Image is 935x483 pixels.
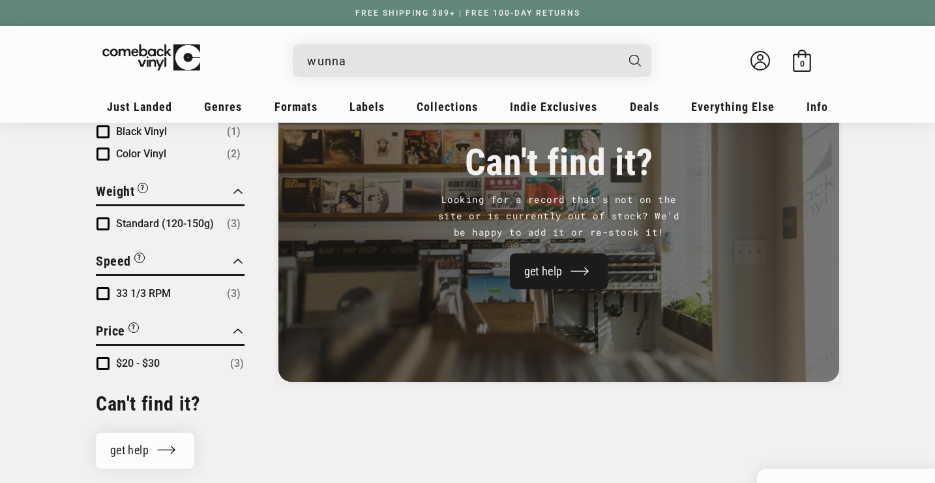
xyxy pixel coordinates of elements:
a: FREE SHIPPING $89+ | FREE 100-DAY RETURNS [342,8,593,18]
p: Looking for a record that's not on the site or is currently out of stock? We'd be happy to add it... [435,191,683,241]
span: Weight [96,183,134,199]
button: Filter by Price [96,321,139,344]
span: Number of products: (3) [227,216,241,232]
span: Labels [349,100,385,114]
button: Filter by Speed [96,251,145,274]
span: Speed [96,253,131,269]
span: Number of products: (2) [227,146,241,162]
span: Number of products: (3) [227,286,241,302]
button: Search [618,44,653,77]
span: $20 - $30 [116,357,160,369]
span: Collections [417,100,478,114]
span: Standard (120-150g) [116,217,214,230]
span: 0 [800,59,805,69]
span: 33 1/3 RPM [116,287,171,300]
span: Black Vinyl [116,125,167,138]
a: get help [510,254,608,290]
span: Formats [275,100,318,114]
h3: Can't find it? [311,148,807,178]
span: Number of products: (1) [227,124,241,140]
input: When autocomplete results are available use up and down arrows to review and enter to select [307,48,616,74]
a: get help [96,433,194,469]
span: Price [96,323,125,339]
span: Color Vinyl [116,148,166,160]
button: Filter by Weight [96,181,148,204]
span: Genres [204,100,242,114]
span: Deals [630,100,659,114]
span: Indie Exclusives [510,100,597,114]
span: Everything Else [691,100,775,114]
div: Search [293,44,651,77]
span: Number of products: (3) [230,356,244,371]
span: Info [807,100,828,114]
span: Just Landed [107,100,172,114]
